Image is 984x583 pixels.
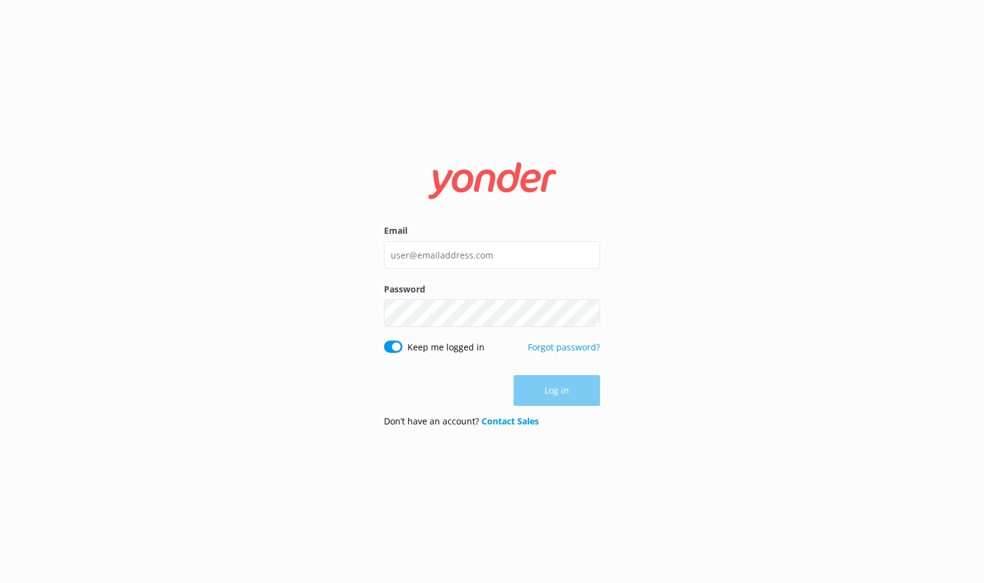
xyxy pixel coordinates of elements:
[575,301,600,326] button: Show password
[384,283,600,296] label: Password
[482,415,539,427] a: Contact Sales
[384,415,539,428] p: Don’t have an account?
[528,341,600,353] a: Forgot password?
[384,241,600,269] input: user@emailaddress.com
[384,224,600,238] label: Email
[407,341,485,354] label: Keep me logged in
